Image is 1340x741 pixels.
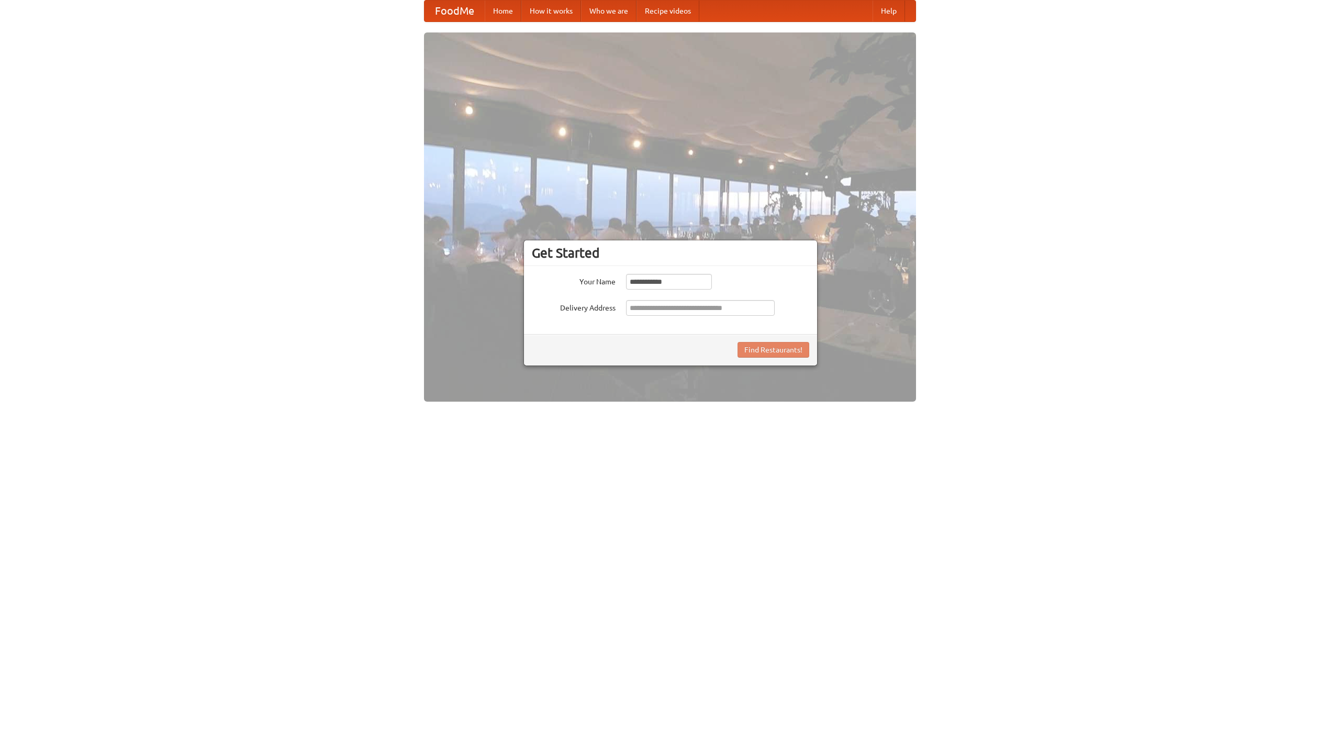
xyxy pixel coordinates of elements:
a: How it works [521,1,581,21]
button: Find Restaurants! [738,342,809,358]
a: Help [873,1,905,21]
a: Who we are [581,1,636,21]
label: Delivery Address [532,300,616,313]
a: Home [485,1,521,21]
h3: Get Started [532,245,809,261]
a: Recipe videos [636,1,699,21]
label: Your Name [532,274,616,287]
a: FoodMe [425,1,485,21]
